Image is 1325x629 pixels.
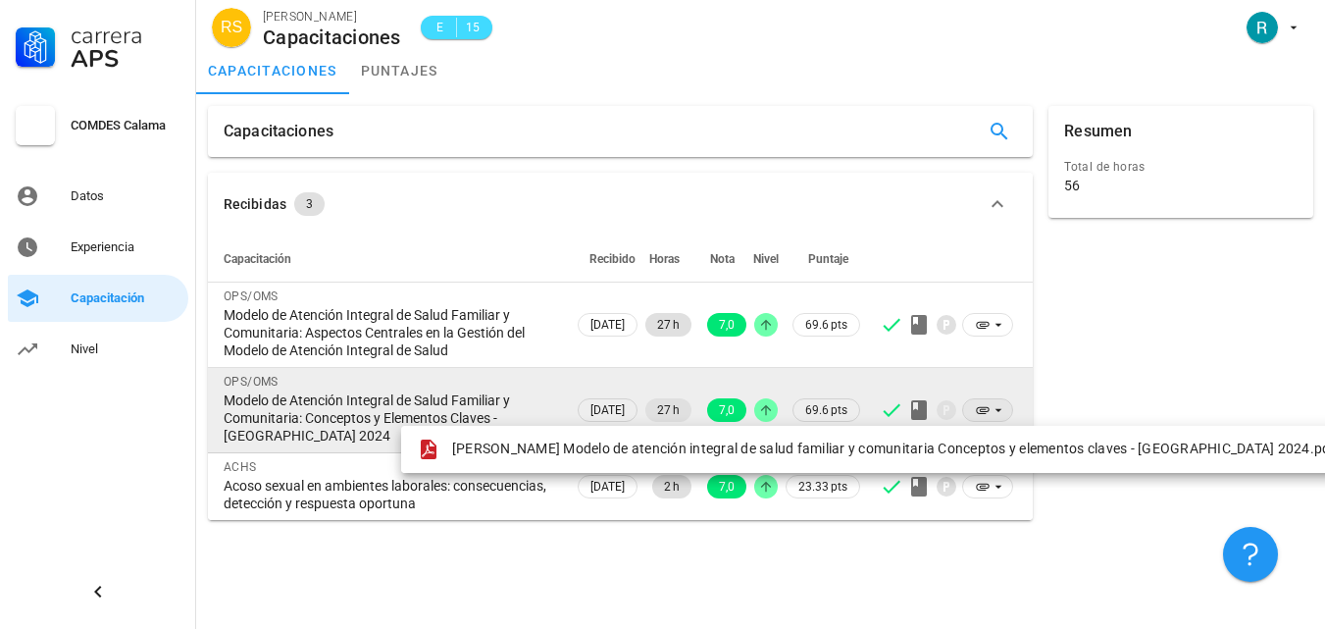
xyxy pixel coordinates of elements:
th: Puntaje [782,236,864,283]
th: Capacitación [208,236,574,283]
span: 23.33 pts [798,477,847,497]
div: avatar [1247,12,1278,43]
th: Nota [695,236,750,283]
span: OPS/OMS [224,289,279,303]
span: RS [221,8,242,47]
button: Recibidas 3 [208,173,1033,236]
span: [DATE] [590,476,625,498]
div: Acoso sexual en ambientes laborales: consecuencias, detección y respuesta oportuna [224,477,558,512]
div: APS [71,47,180,71]
div: Experiencia [71,239,180,255]
span: 3 [306,192,313,216]
span: Capacitación [224,252,291,266]
span: [DATE] [590,399,625,421]
a: Datos [8,173,188,220]
span: Horas [649,252,680,266]
div: 56 [1064,177,1080,194]
div: Nivel [71,341,180,357]
span: 7,0 [719,313,735,337]
span: 7,0 [719,398,735,422]
th: Nivel [750,236,782,283]
span: 69.6 pts [805,400,847,420]
th: Horas [641,236,695,283]
div: Total de horas [1064,157,1298,177]
div: Modelo de Atención Integral de Salud Familiar y Comunitaria: Aspectos Centrales en la Gestión del... [224,306,558,359]
span: Nivel [753,252,779,266]
div: Capacitación [71,290,180,306]
span: OPS/OMS [224,375,279,389]
div: Recibidas [224,193,286,215]
span: 2 h [664,475,680,498]
div: Resumen [1064,106,1132,157]
div: COMDES Calama [71,118,180,133]
a: capacitaciones [196,47,349,94]
span: Nota [710,252,735,266]
span: 27 h [657,398,680,422]
span: E [433,18,448,37]
span: 27 h [657,313,680,337]
span: [DATE] [590,314,625,336]
a: Experiencia [8,224,188,271]
a: Capacitación [8,275,188,322]
span: 69.6 pts [805,315,847,335]
a: puntajes [349,47,450,94]
span: ACHS [224,460,257,474]
span: Puntaje [808,252,848,266]
div: Capacitaciones [224,106,333,157]
a: Nivel [8,326,188,373]
th: Recibido [574,236,641,283]
div: Datos [71,188,180,204]
div: [PERSON_NAME] [263,7,401,26]
div: Modelo de Atención Integral de Salud Familiar y Comunitaria: Conceptos y Elementos Claves - [GEOG... [224,392,558,445]
span: 7,0 [719,475,735,498]
span: Recibido [589,252,636,266]
div: avatar [212,8,251,47]
div: Capacitaciones [263,26,401,48]
span: 15 [465,18,481,37]
div: Carrera [71,24,180,47]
